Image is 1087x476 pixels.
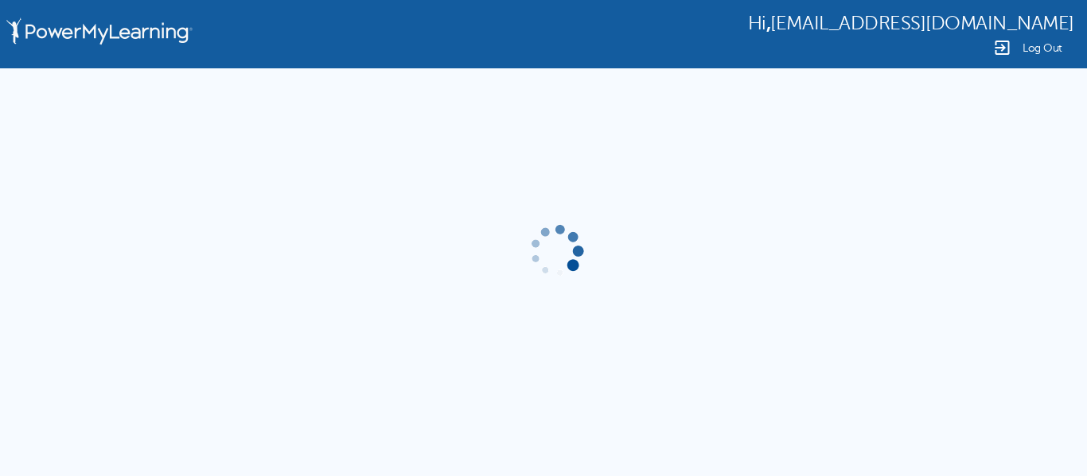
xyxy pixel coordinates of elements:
[527,222,586,281] img: gif-load2.gif
[1023,42,1062,54] span: Log Out
[748,11,1074,34] div: ,
[992,38,1011,57] img: Logout Icon
[770,13,1074,34] span: [EMAIL_ADDRESS][DOMAIN_NAME]
[748,13,766,34] span: Hi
